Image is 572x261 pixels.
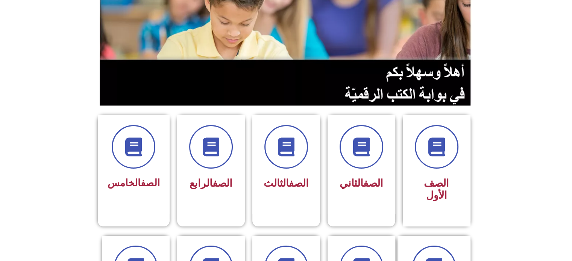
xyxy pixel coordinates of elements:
span: الخامس [108,177,160,189]
a: الصف [363,177,383,189]
span: الثالث [264,177,309,189]
a: الصف [141,177,160,189]
span: الثاني [340,177,383,189]
a: الصف [289,177,309,189]
span: الصف الأول [424,177,449,201]
a: الصف [212,177,232,189]
span: الرابع [190,177,232,189]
